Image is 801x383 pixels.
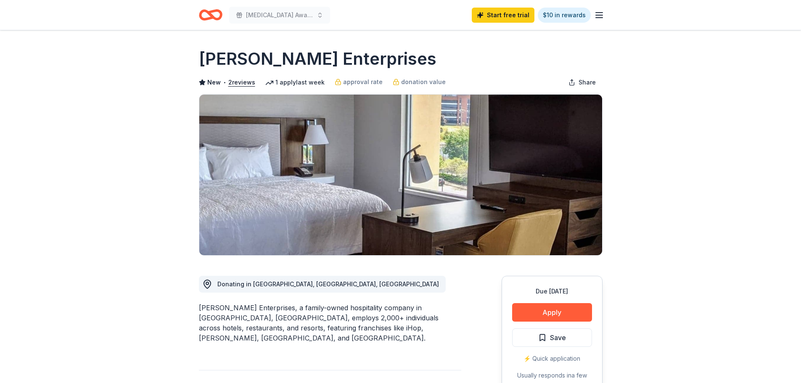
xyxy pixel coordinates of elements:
span: approval rate [343,77,383,87]
div: 1 apply last week [265,77,325,87]
div: Due [DATE] [512,286,592,296]
a: donation value [393,77,446,87]
button: Apply [512,303,592,322]
span: [MEDICAL_DATA] Awareness Raffle [246,10,313,20]
button: Save [512,328,592,347]
a: Home [199,5,222,25]
h1: [PERSON_NAME] Enterprises [199,47,436,71]
a: Start free trial [472,8,534,23]
button: Share [562,74,603,91]
a: $10 in rewards [538,8,591,23]
img: Image for Scott Enterprises [199,95,602,255]
span: Donating in [GEOGRAPHIC_DATA], [GEOGRAPHIC_DATA], [GEOGRAPHIC_DATA] [217,280,439,288]
span: donation value [401,77,446,87]
span: Save [550,332,566,343]
div: [PERSON_NAME] Enterprises, a family-owned hospitality company in [GEOGRAPHIC_DATA], [GEOGRAPHIC_D... [199,303,461,343]
span: New [207,77,221,87]
span: Share [579,77,596,87]
a: approval rate [335,77,383,87]
div: ⚡️ Quick application [512,354,592,364]
button: 2reviews [228,77,255,87]
span: • [223,79,226,86]
button: [MEDICAL_DATA] Awareness Raffle [229,7,330,24]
